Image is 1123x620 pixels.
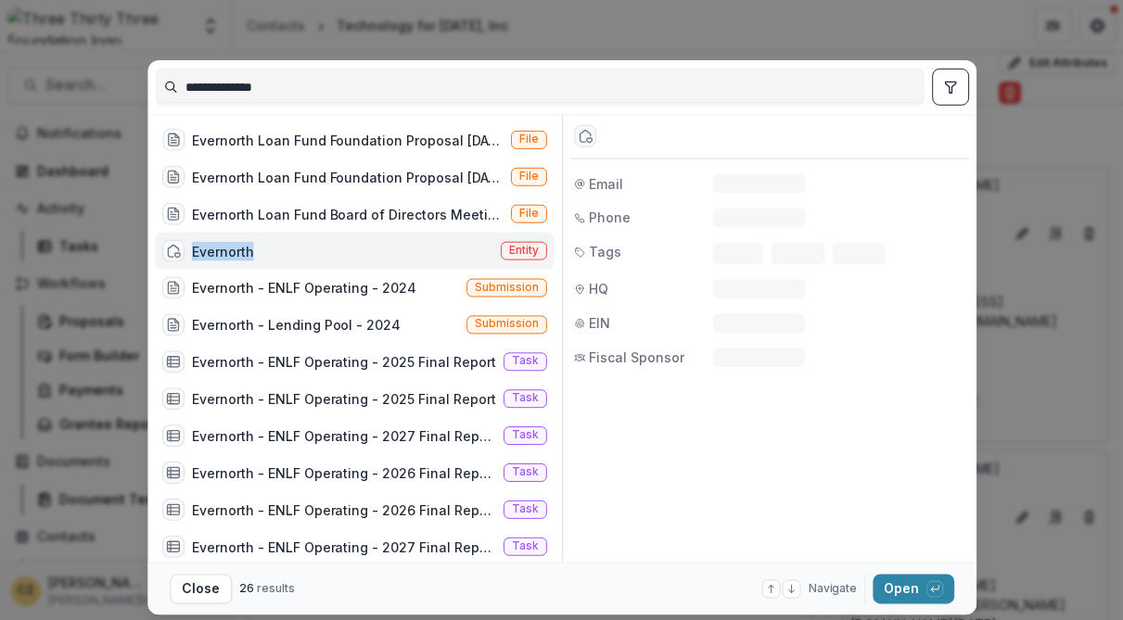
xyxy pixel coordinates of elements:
[512,539,539,552] span: Task
[509,244,539,257] span: Entity
[192,241,254,260] div: Evernorth
[256,581,294,595] span: results
[512,502,539,515] span: Task
[239,581,254,595] span: 26
[588,174,622,194] span: Email
[192,315,401,335] div: Evernorth - Lending Pool - 2024
[192,462,496,482] div: Evernorth - ENLF Operating - 2026 Final Report
[192,500,496,519] div: Evernorth - ENLF Operating - 2026 Final Report
[808,580,857,597] span: Navigate
[519,170,539,183] span: File
[512,391,539,404] span: Task
[588,348,683,367] span: Fiscal Sponsor
[475,280,539,293] span: Submission
[512,428,539,441] span: Task
[588,313,609,333] span: EIN
[192,425,496,445] div: Evernorth - ENLF Operating - 2027 Final Report
[192,351,496,371] div: Evernorth - ENLF Operating - 2025 Final Report
[475,317,539,330] span: Submission
[588,208,630,227] span: Phone
[519,207,539,220] span: File
[588,279,607,298] span: HQ
[192,388,496,408] div: Evernorth - ENLF Operating - 2025 Final Report
[192,278,416,297] div: Evernorth - ENLF Operating - 2024
[170,574,232,603] button: Close
[192,130,504,149] div: Evernorth Loan Fund Foundation Proposal [DATE] - with appendices.pdf
[931,69,968,106] button: toggle filters
[512,465,539,478] span: Task
[588,242,620,261] span: Tags
[192,204,504,223] div: Evernorth Loan Fund Board of Directors Meeting [DATE].pdf
[872,574,953,603] button: Open
[512,354,539,367] span: Task
[192,537,496,556] div: Evernorth - ENLF Operating - 2027 Final Report
[192,167,504,186] div: Evernorth Loan Fund Foundation Proposal [DATE] - with appendices.pdf
[519,133,539,146] span: File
